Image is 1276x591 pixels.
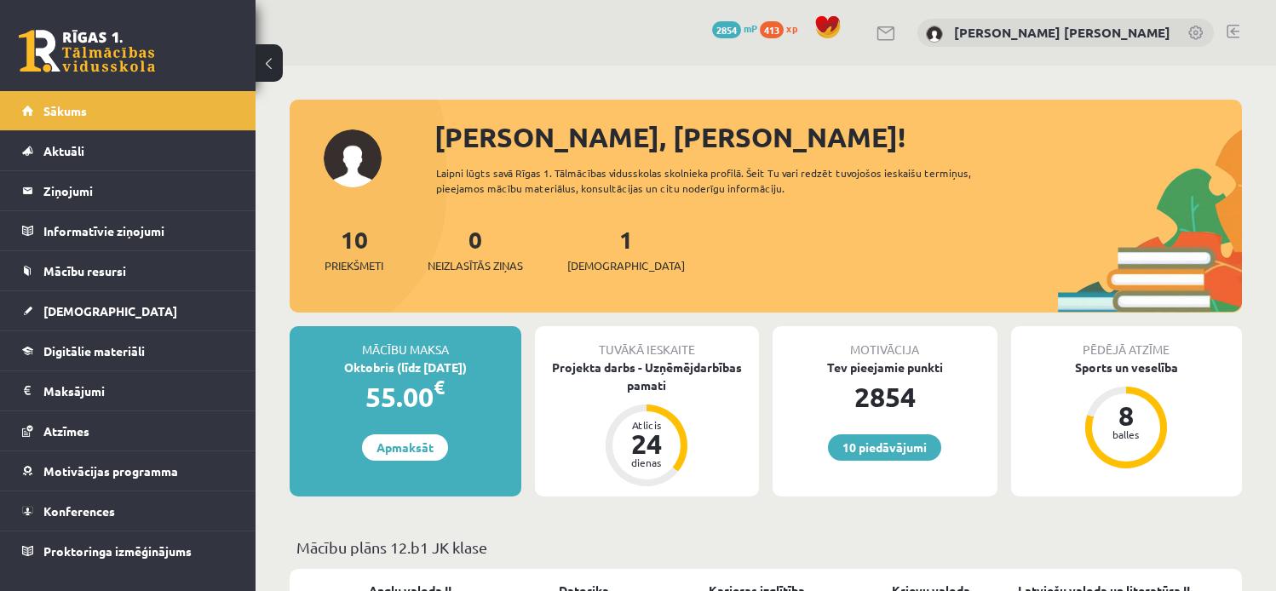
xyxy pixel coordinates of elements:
div: balles [1101,429,1152,439]
a: Motivācijas programma [22,451,234,491]
div: Sports un veselība [1011,359,1243,376]
a: 10 piedāvājumi [828,434,941,461]
span: Priekšmeti [325,257,383,274]
a: Informatīvie ziņojumi [22,211,234,250]
div: Atlicis [621,420,672,430]
a: Konferences [22,491,234,531]
a: Rīgas 1. Tālmācības vidusskola [19,30,155,72]
span: Atzīmes [43,423,89,439]
img: Anželika Evartovska [926,26,943,43]
span: Neizlasītās ziņas [428,257,523,274]
div: Tev pieejamie punkti [773,359,997,376]
a: 413 xp [760,21,806,35]
a: 10Priekšmeti [325,224,383,274]
div: Projekta darbs - Uzņēmējdarbības pamati [535,359,760,394]
legend: Maksājumi [43,371,234,410]
a: Ziņojumi [22,171,234,210]
span: Motivācijas programma [43,463,178,479]
a: [PERSON_NAME] [PERSON_NAME] [954,24,1170,41]
div: dienas [621,457,672,468]
span: € [434,375,445,399]
div: Laipni lūgts savā Rīgas 1. Tālmācības vidusskolas skolnieka profilā. Šeit Tu vari redzēt tuvojošo... [436,165,1008,196]
a: Maksājumi [22,371,234,410]
span: mP [744,21,757,35]
div: Tuvākā ieskaite [535,326,760,359]
span: 413 [760,21,784,38]
a: 2854 mP [712,21,757,35]
div: 24 [621,430,672,457]
span: Aktuāli [43,143,84,158]
span: Digitālie materiāli [43,343,145,359]
a: Digitālie materiāli [22,331,234,370]
p: Mācību plāns 12.b1 JK klase [296,536,1235,559]
a: Atzīmes [22,411,234,450]
legend: Informatīvie ziņojumi [43,211,234,250]
a: 0Neizlasītās ziņas [428,224,523,274]
span: Konferences [43,503,115,519]
div: 2854 [773,376,997,417]
a: Mācību resursi [22,251,234,290]
div: Motivācija [773,326,997,359]
div: 8 [1101,402,1152,429]
a: Aktuāli [22,131,234,170]
span: xp [786,21,797,35]
div: [PERSON_NAME], [PERSON_NAME]! [434,117,1242,158]
legend: Ziņojumi [43,171,234,210]
a: 1[DEMOGRAPHIC_DATA] [567,224,685,274]
span: [DEMOGRAPHIC_DATA] [43,303,177,318]
div: Mācību maksa [290,326,521,359]
div: Pēdējā atzīme [1011,326,1243,359]
a: Apmaksāt [362,434,448,461]
a: Sākums [22,91,234,130]
span: 2854 [712,21,741,38]
div: Oktobris (līdz [DATE]) [290,359,521,376]
span: Mācību resursi [43,263,126,278]
span: Sākums [43,103,87,118]
a: Proktoringa izmēģinājums [22,531,234,571]
a: Sports un veselība 8 balles [1011,359,1243,471]
span: Proktoringa izmēģinājums [43,543,192,559]
span: [DEMOGRAPHIC_DATA] [567,257,685,274]
div: 55.00 [290,376,521,417]
a: Projekta darbs - Uzņēmējdarbības pamati Atlicis 24 dienas [535,359,760,489]
a: [DEMOGRAPHIC_DATA] [22,291,234,330]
